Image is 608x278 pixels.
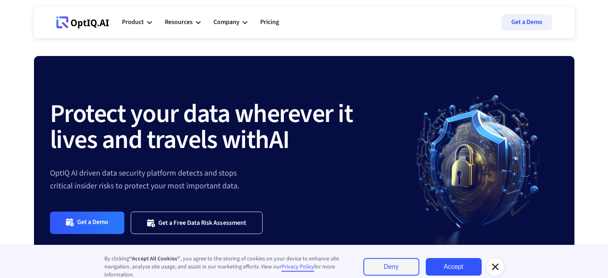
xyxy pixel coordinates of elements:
[213,10,247,34] div: Company
[131,212,263,234] a: Get a Free Data Risk Assessment
[50,96,353,158] strong: Protect your data wherever it lives and travels with
[213,17,239,28] div: Company
[165,10,201,34] div: Resources
[77,218,109,227] div: Get a Demo
[50,212,125,234] a: Get a Demo
[165,17,193,28] div: Resources
[122,10,152,34] div: Product
[129,255,180,263] strong: “Accept All Cookies”
[269,122,289,158] strong: AI
[426,258,482,276] a: Accept
[260,10,279,34] a: Pricing
[363,258,419,276] a: Deny
[56,10,109,34] a: Webflow Homepage
[50,167,399,192] div: OptIQ AI driven data security platform detects and stops critical insider risks to protect your m...
[502,14,552,30] a: Get a Demo
[281,263,314,272] a: Privacy Policy
[158,219,246,227] div: Get a Free Data Risk Assessment
[122,17,144,28] div: Product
